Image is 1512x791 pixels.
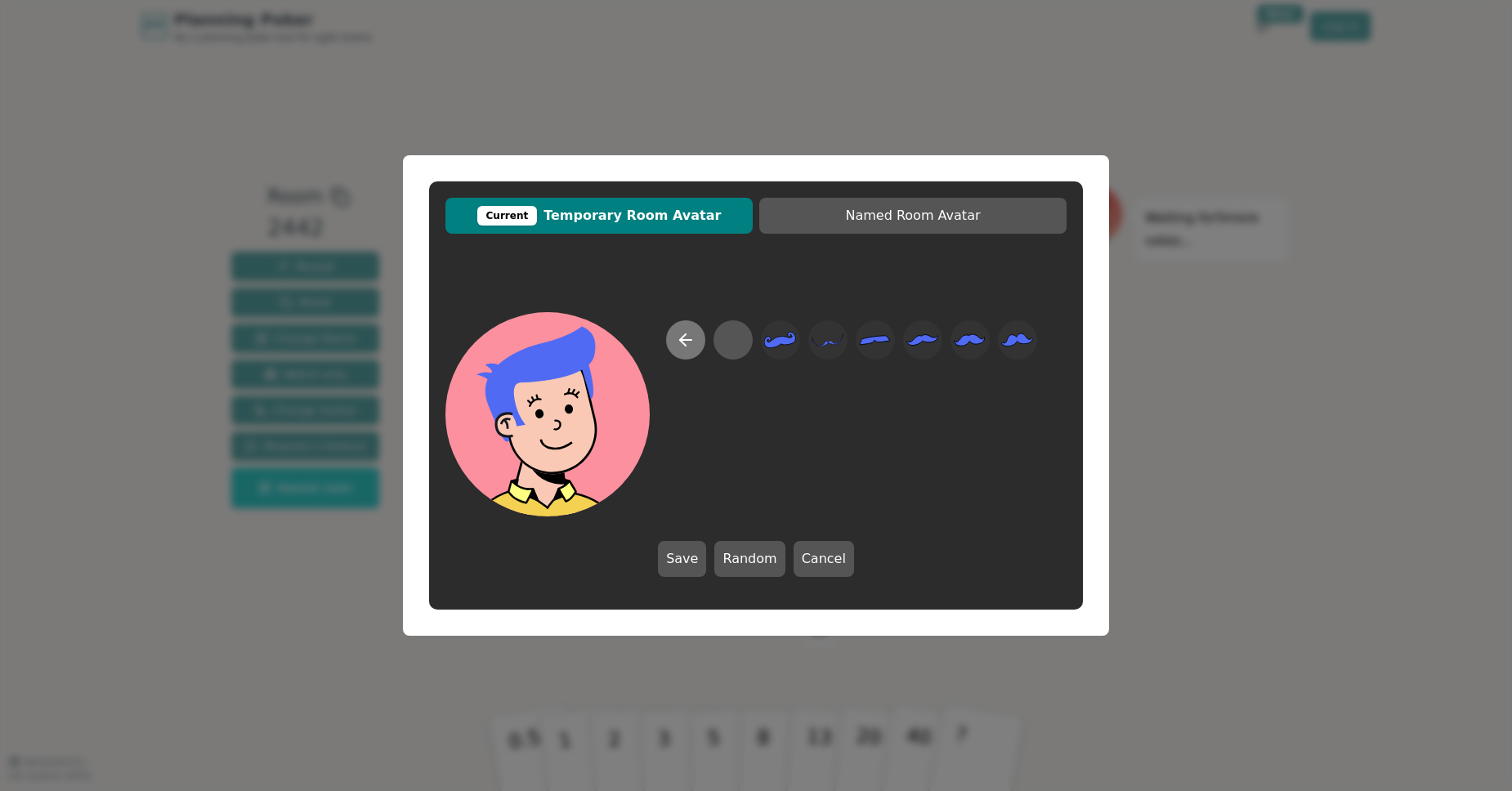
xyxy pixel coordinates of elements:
[759,198,1067,234] button: Named Room Avatar
[794,541,854,577] button: Cancel
[714,541,785,577] button: Random
[658,541,706,577] button: Save
[454,206,745,226] span: Temporary Room Avatar
[445,198,753,234] button: CurrentTemporary Room Avatar
[477,206,538,226] div: Current
[767,206,1058,226] span: Named Room Avatar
